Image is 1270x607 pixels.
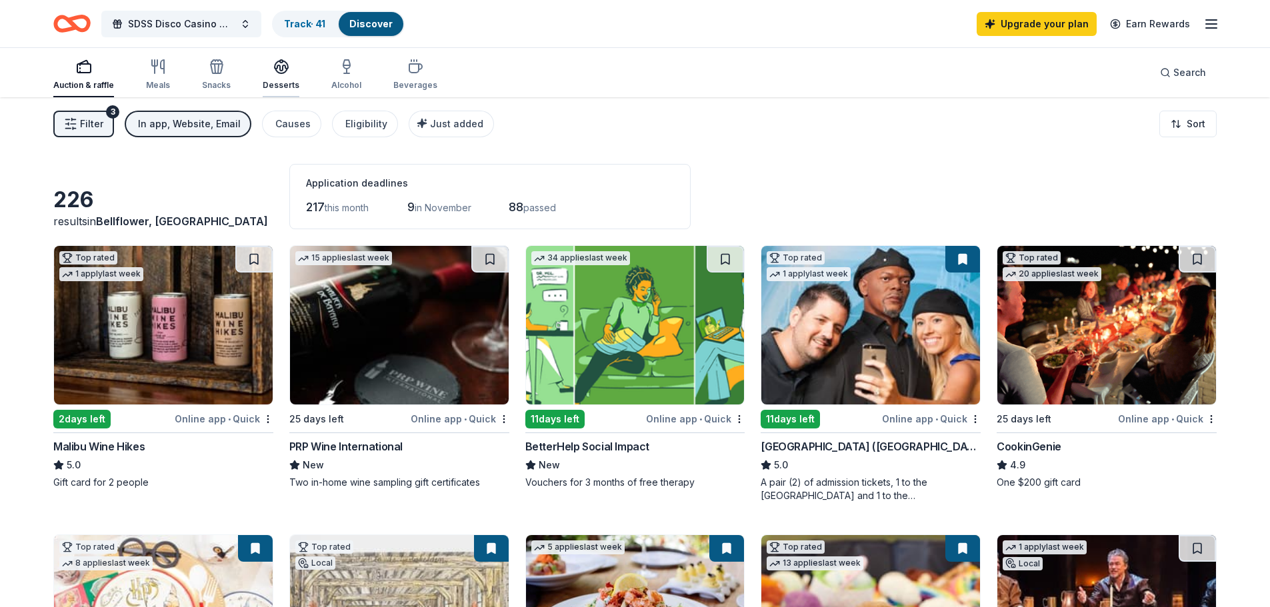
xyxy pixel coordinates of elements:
[415,202,471,213] span: in November
[59,267,143,281] div: 1 apply last week
[325,202,369,213] span: this month
[128,16,235,32] span: SDSS Disco Casino Night 2025
[525,438,649,454] div: BetterHelp Social Impact
[767,251,825,265] div: Top rated
[306,200,325,214] span: 217
[295,540,353,554] div: Top rated
[175,410,273,427] div: Online app Quick
[531,540,625,554] div: 5 applies last week
[202,53,231,97] button: Snacks
[228,414,231,424] span: •
[761,476,981,502] div: A pair (2) of admission tickets, 1 to the [GEOGRAPHIC_DATA] and 1 to the [GEOGRAPHIC_DATA]
[289,476,509,489] div: Two in-home wine sampling gift certificates
[332,111,398,137] button: Eligibility
[761,438,981,454] div: [GEOGRAPHIC_DATA] ([GEOGRAPHIC_DATA])
[262,111,321,137] button: Causes
[53,8,91,39] a: Home
[289,438,403,454] div: PRP Wine International
[290,246,509,404] img: Image for PRP Wine International
[997,246,1216,404] img: Image for CookinGenie
[289,411,344,427] div: 25 days left
[272,11,405,37] button: Track· 41Discover
[53,438,145,454] div: Malibu Wine Hikes
[53,245,273,489] a: Image for Malibu Wine HikesTop rated1 applylast week2days leftOnline app•QuickMalibu Wine Hikes5....
[331,53,361,97] button: Alcohol
[997,411,1051,427] div: 25 days left
[411,410,509,427] div: Online app Quick
[146,53,170,97] button: Meals
[407,200,415,214] span: 9
[87,215,268,228] span: in
[96,215,268,228] span: Bellflower, [GEOGRAPHIC_DATA]
[1171,414,1174,424] span: •
[284,18,325,29] a: Track· 41
[53,410,111,428] div: 2 days left
[202,80,231,91] div: Snacks
[53,111,114,137] button: Filter3
[464,414,467,424] span: •
[289,245,509,489] a: Image for PRP Wine International15 applieslast week25 days leftOnline app•QuickPRP Wine Internati...
[125,111,251,137] button: In app, Website, Email
[1003,267,1101,281] div: 20 applies last week
[1149,59,1217,86] button: Search
[525,245,745,489] a: Image for BetterHelp Social Impact34 applieslast week11days leftOnline app•QuickBetterHelp Social...
[1003,540,1087,554] div: 1 apply last week
[1003,251,1061,265] div: Top rated
[646,410,745,427] div: Online app Quick
[306,175,674,191] div: Application deadlines
[1118,410,1217,427] div: Online app Quick
[882,410,981,427] div: Online app Quick
[699,414,702,424] span: •
[53,187,273,213] div: 226
[59,251,117,265] div: Top rated
[393,53,437,97] button: Beverages
[761,245,981,502] a: Image for Hollywood Wax Museum (Hollywood)Top rated1 applylast week11days leftOnline app•Quick[GE...
[1010,457,1025,473] span: 4.9
[1003,557,1043,570] div: Local
[767,556,863,570] div: 13 applies last week
[275,116,311,132] div: Causes
[345,116,387,132] div: Eligibility
[263,53,299,97] button: Desserts
[767,540,825,554] div: Top rated
[53,476,273,489] div: Gift card for 2 people
[525,410,585,428] div: 11 days left
[1159,111,1217,137] button: Sort
[295,556,335,570] div: Local
[263,80,299,91] div: Desserts
[101,11,261,37] button: SDSS Disco Casino Night 2025
[774,457,788,473] span: 5.0
[106,105,119,119] div: 3
[331,80,361,91] div: Alcohol
[997,438,1061,454] div: CookinGenie
[523,202,556,213] span: passed
[1173,65,1206,81] span: Search
[531,251,630,265] div: 34 applies last week
[761,246,980,404] img: Image for Hollywood Wax Museum (Hollywood)
[54,246,273,404] img: Image for Malibu Wine Hikes
[767,267,851,281] div: 1 apply last week
[430,118,483,129] span: Just added
[53,80,114,91] div: Auction & raffle
[295,251,392,265] div: 15 applies last week
[67,457,81,473] span: 5.0
[1102,12,1198,36] a: Earn Rewards
[80,116,103,132] span: Filter
[53,213,273,229] div: results
[409,111,494,137] button: Just added
[146,80,170,91] div: Meals
[59,556,153,570] div: 8 applies last week
[303,457,324,473] span: New
[526,246,745,404] img: Image for BetterHelp Social Impact
[761,410,820,428] div: 11 days left
[53,53,114,97] button: Auction & raffle
[997,476,1217,489] div: One $200 gift card
[509,200,523,214] span: 88
[393,80,437,91] div: Beverages
[1187,116,1205,132] span: Sort
[977,12,1097,36] a: Upgrade your plan
[997,245,1217,489] a: Image for CookinGenieTop rated20 applieslast week25 days leftOnline app•QuickCookinGenie4.9One $2...
[539,457,560,473] span: New
[525,476,745,489] div: Vouchers for 3 months of free therapy
[935,414,938,424] span: •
